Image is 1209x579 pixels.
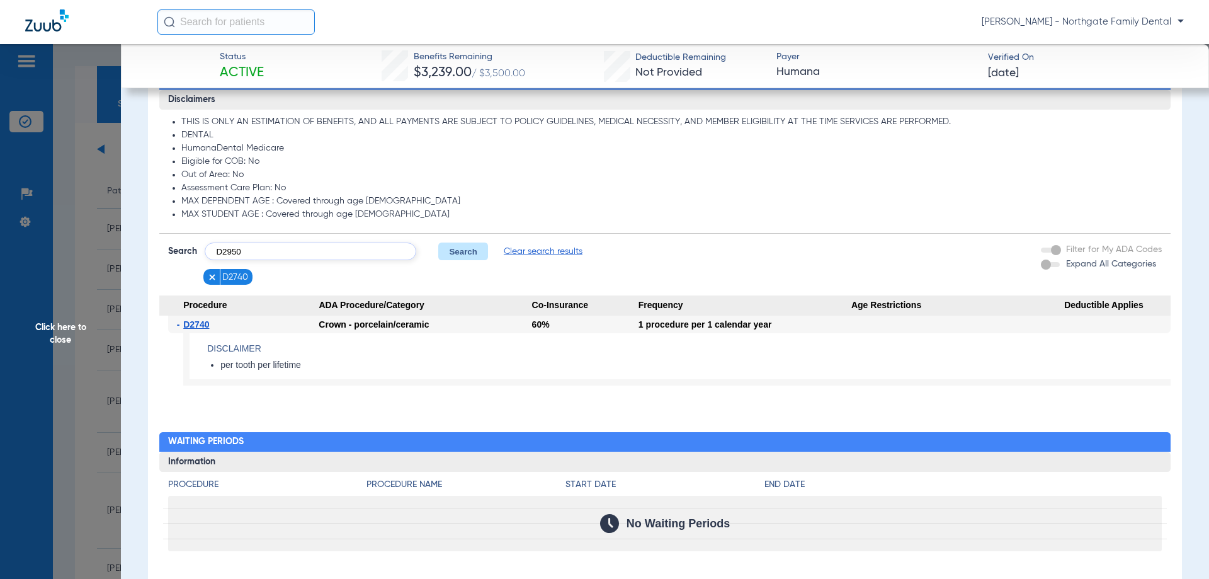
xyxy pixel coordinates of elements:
[220,50,264,64] span: Status
[764,478,1162,491] h4: End Date
[639,295,851,316] span: Frequency
[208,273,217,282] img: x.svg
[438,243,488,260] button: Search
[1064,243,1162,256] label: Filter for My ADA Codes
[177,316,184,333] span: -
[164,16,175,28] img: Search Icon
[181,156,1162,168] li: Eligible for COB: No
[222,271,248,284] span: D2740
[181,130,1162,141] li: DENTAL
[1066,260,1156,268] span: Expand All Categories
[220,64,264,82] span: Active
[181,183,1162,194] li: Assessment Care Plan: No
[181,143,1162,154] li: HumanaDental Medicare
[159,432,1171,452] h2: Waiting Periods
[982,16,1184,28] span: [PERSON_NAME] - Northgate Family Dental
[851,295,1064,316] span: Age Restrictions
[220,360,1171,371] li: per tooth per lifetime
[159,90,1171,110] h3: Disclaimers
[319,295,531,316] span: ADA Procedure/Category
[776,50,977,64] span: Payer
[764,478,1162,496] app-breakdown-title: End Date
[159,452,1171,472] h3: Information
[181,117,1162,128] li: THIS IS ONLY AN ESTIMATION OF BENEFITS, AND ALL PAYMENTS ARE SUBJECT TO POLICY GUIDELINES, MEDICA...
[1064,295,1171,316] span: Deductible Applies
[635,51,726,64] span: Deductible Remaining
[319,316,531,333] div: Crown - porcelain/ceramic
[366,478,565,496] app-breakdown-title: Procedure Name
[639,316,851,333] div: 1 procedure per 1 calendar year
[565,478,764,496] app-breakdown-title: Start Date
[183,319,209,330] span: D2740
[504,245,582,258] span: Clear search results
[181,196,1162,207] li: MAX DEPENDENT AGE : Covered through age [DEMOGRAPHIC_DATA]
[159,295,319,316] span: Procedure
[168,478,367,491] h4: Procedure
[565,478,764,491] h4: Start Date
[157,9,315,35] input: Search for patients
[168,245,197,258] span: Search
[181,209,1162,221] li: MAX STUDENT AGE : Covered through age [DEMOGRAPHIC_DATA]
[168,478,367,496] app-breakdown-title: Procedure
[635,67,702,78] span: Not Provided
[988,51,1189,64] span: Verified On
[532,295,639,316] span: Co-Insurance
[776,64,977,80] span: Humana
[366,478,565,491] h4: Procedure Name
[627,517,730,530] span: No Waiting Periods
[988,66,1019,81] span: [DATE]
[205,243,416,260] input: Search by ADA code or keyword…
[414,50,525,64] span: Benefits Remaining
[414,66,472,79] span: $3,239.00
[532,316,639,333] div: 60%
[181,169,1162,181] li: Out of Area: No
[472,69,525,79] span: / $3,500.00
[25,9,69,32] img: Zuub Logo
[600,514,619,533] img: Calendar
[207,342,1171,355] h4: Disclaimer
